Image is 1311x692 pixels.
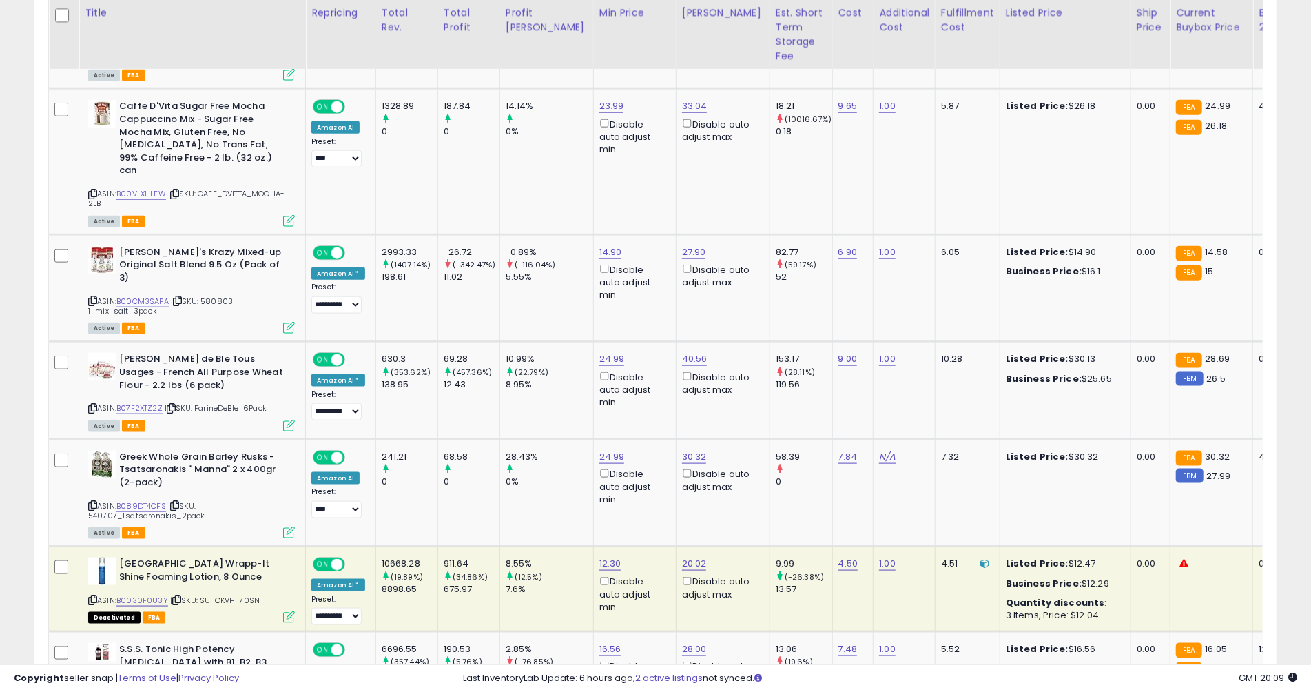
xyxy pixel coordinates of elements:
[314,354,331,366] span: ON
[776,476,832,488] div: 0
[122,70,145,81] span: FBA
[116,595,168,607] a: B0030F0U3Y
[382,100,437,112] div: 1328.89
[88,420,120,432] span: All listings currently available for purchase on Amazon
[444,558,499,570] div: 911.64
[343,559,365,571] span: OFF
[1137,353,1159,365] div: 0.00
[119,100,287,180] b: Caffe D'Vita Sugar Free Mocha Cappuccino Mix - Sugar Free Mocha Mix, Gluten Free, No [MEDICAL_DAT...
[599,369,665,409] div: Disable auto adjust min
[776,378,832,391] div: 119.56
[1207,372,1226,385] span: 26.5
[382,6,432,34] div: Total Rev.
[444,100,499,112] div: 187.84
[314,559,331,571] span: ON
[506,6,588,34] div: Profit [PERSON_NAME]
[1006,100,1120,112] div: $26.18
[1137,558,1159,570] div: 0.00
[941,558,989,570] div: 4.51
[116,403,163,414] a: B07F2XTZ2Z
[1137,6,1164,34] div: Ship Price
[1176,469,1203,483] small: FBM
[506,378,593,391] div: 8.95%
[311,121,360,134] div: Amazon AI
[1206,119,1228,132] span: 26.18
[119,353,287,395] b: [PERSON_NAME] de Ble Tous Usages - French All Purpose Wheat Flour - 2.2 lbs (6 pack)
[941,100,989,112] div: 5.87
[119,451,287,493] b: Greek Whole Grain Barley Rusks - Tsatsaronakis " Manna" 2 x 400gr (2-pack)
[88,558,116,585] img: 31hWH9W2nGS._SL40_.jpg
[1206,450,1230,463] span: 30.32
[682,6,764,20] div: [PERSON_NAME]
[453,367,492,378] small: (457.36%)
[88,188,285,209] span: | SKU: CAFF_DVITTA_MOCHA-2LB
[682,99,708,113] a: 33.04
[599,262,665,301] div: Disable auto adjust min
[1006,450,1069,463] b: Listed Price:
[506,643,593,655] div: 2.85%
[178,671,239,684] a: Privacy Policy
[1176,372,1203,386] small: FBM
[506,558,593,570] div: 8.55%
[444,378,499,391] div: 12.43
[382,558,437,570] div: 10668.28
[311,374,365,387] div: Amazon AI *
[382,246,437,258] div: 2993.33
[682,557,707,571] a: 20.02
[382,378,437,391] div: 138.95
[119,246,287,288] b: [PERSON_NAME]'s Krazy Mixed-up Original Salt Blend 9.5 Oz (Pack of 3)
[1176,265,1201,281] small: FBA
[343,451,365,463] span: OFF
[838,642,858,656] a: 7.48
[88,246,295,333] div: ASIN:
[682,245,706,259] a: 27.90
[1176,246,1201,261] small: FBA
[506,451,593,463] div: 28.43%
[599,99,624,113] a: 23.99
[116,296,169,307] a: B00CM3SAPA
[391,367,431,378] small: (353.62%)
[311,6,370,20] div: Repricing
[116,188,166,200] a: B00VLXHLFW
[682,369,759,396] div: Disable auto adjust max
[119,558,287,587] b: [GEOGRAPHIC_DATA] Wrapp-It Shine Foaming Lotion, 8 Ounce
[88,451,295,538] div: ASIN:
[1206,642,1228,655] span: 16.05
[879,642,896,656] a: 1.00
[88,70,120,81] span: All listings currently available for purchase on Amazon
[515,571,542,582] small: (12.5%)
[311,595,365,626] div: Preset:
[1006,372,1082,385] b: Business Price:
[838,557,858,571] a: 4.50
[515,367,548,378] small: (22.79%)
[311,267,365,280] div: Amazon AI *
[88,353,116,380] img: 51-WvFua-PL._SL40_.jpg
[1176,100,1201,115] small: FBA
[143,612,166,624] span: FBA
[122,323,145,334] span: FBA
[785,367,815,378] small: (28.11%)
[682,574,759,601] div: Disable auto adjust max
[1206,352,1230,365] span: 28.69
[1006,99,1069,112] b: Listed Price:
[599,642,621,656] a: 16.56
[506,246,593,258] div: -0.89%
[506,476,593,488] div: 0%
[343,644,365,656] span: OFF
[1137,246,1159,258] div: 0.00
[506,125,593,138] div: 0%
[116,500,166,512] a: B089DT4CFS
[311,283,365,314] div: Preset:
[1006,246,1120,258] div: $14.90
[1259,100,1304,112] div: 47%
[506,100,593,112] div: 14.14%
[314,451,331,463] span: ON
[682,642,707,656] a: 28.00
[453,259,496,270] small: (-342.47%)
[682,352,708,366] a: 40.56
[391,571,423,582] small: (19.89%)
[838,450,858,464] a: 7.84
[1006,265,1082,278] b: Business Price:
[776,583,832,596] div: 13.57
[444,476,499,488] div: 0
